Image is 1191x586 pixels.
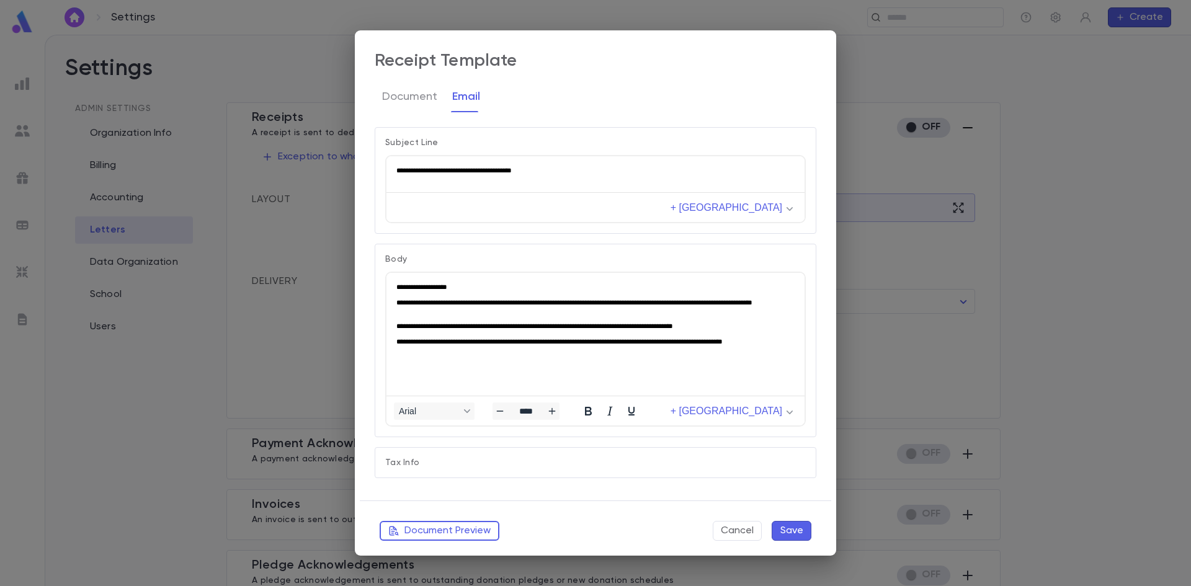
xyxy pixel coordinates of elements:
span: + [GEOGRAPHIC_DATA] [671,406,782,417]
button: Document Preview [380,521,499,541]
iframe: Rich Text Area [386,156,805,192]
p: Tax Info [385,458,806,468]
button: Decrease font size [493,402,507,420]
button: + [GEOGRAPHIC_DATA] [666,402,797,420]
button: Document [382,81,437,112]
span: + [GEOGRAPHIC_DATA] [671,202,782,213]
button: Save [772,521,811,541]
button: Italic [599,402,620,420]
button: Email [452,81,480,112]
button: Increase font size [545,402,560,420]
p: Body [385,254,806,264]
iframe: Rich Text Area [386,273,805,396]
div: Receipt Template [375,50,517,71]
button: Underline [621,402,642,420]
button: Cancel [713,521,762,541]
button: + [GEOGRAPHIC_DATA] [666,199,797,216]
button: Bold [578,402,599,420]
p: Subject Line [385,138,806,148]
button: Fonts Arial [394,402,475,420]
span: Arial [399,406,460,416]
